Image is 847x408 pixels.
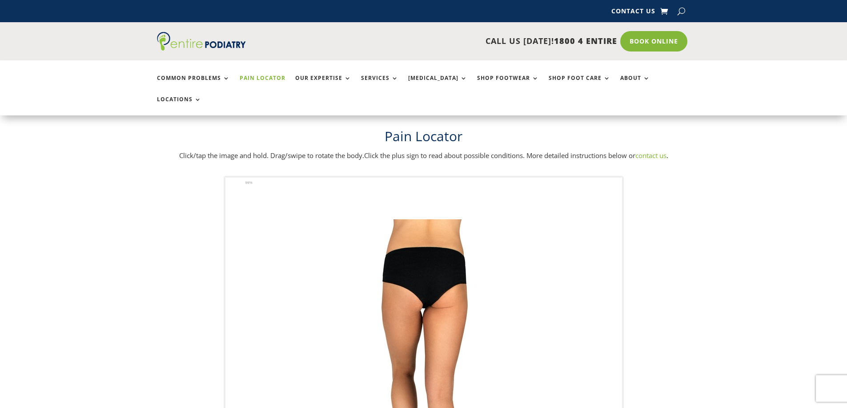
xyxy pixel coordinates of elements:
[157,127,690,150] h1: Pain Locator
[549,75,610,94] a: Shop Foot Care
[408,75,467,94] a: [MEDICAL_DATA]
[635,151,666,160] a: contact us
[364,151,668,160] span: Click the plus sign to read about possible conditions. More detailed instructions below or .
[611,8,655,18] a: Contact Us
[477,75,539,94] a: Shop Footwear
[620,75,650,94] a: About
[157,96,201,115] a: Locations
[361,75,398,94] a: Services
[157,32,246,51] img: logo (1)
[554,36,617,46] span: 1800 4 ENTIRE
[245,179,257,186] span: 99%
[179,151,364,160] span: Click/tap the image and hold. Drag/swipe to rotate the body.
[240,75,285,94] a: Pain Locator
[620,31,687,51] a: Book Online
[157,44,246,52] a: Entire Podiatry
[157,75,230,94] a: Common Problems
[280,36,617,47] p: CALL US [DATE]!
[295,75,351,94] a: Our Expertise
